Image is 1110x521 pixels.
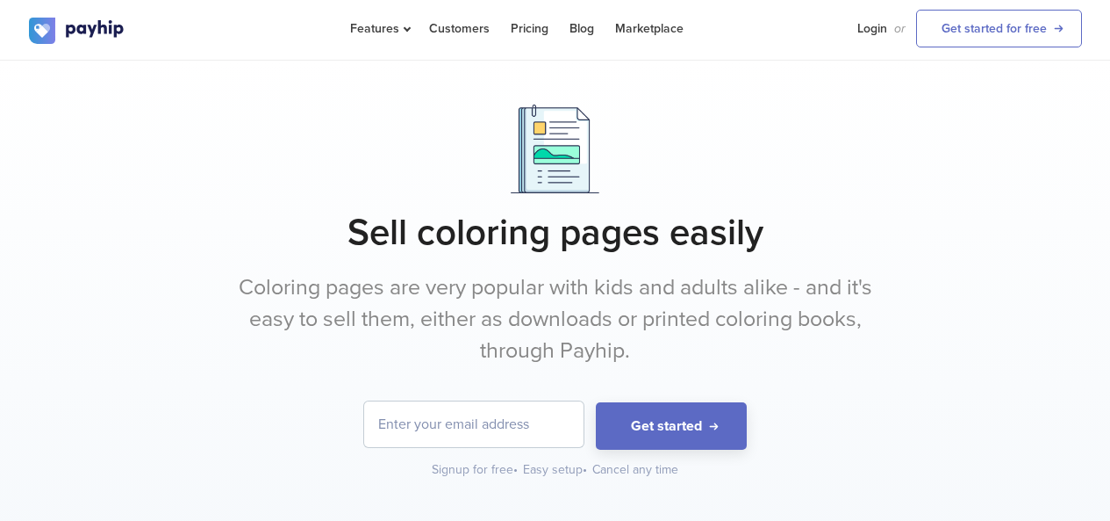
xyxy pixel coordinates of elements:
[432,461,519,479] div: Signup for free
[592,461,678,479] div: Cancel any time
[513,462,518,477] span: •
[523,461,589,479] div: Easy setup
[596,402,747,451] button: Get started
[350,21,408,36] span: Features
[226,272,884,366] p: Coloring pages are very popular with kids and adults alike - and it's easy to sell them, either a...
[511,105,599,193] img: Documents.png
[29,211,1082,255] h1: Sell coloring pages easily
[916,10,1082,47] a: Get started for free
[29,18,125,44] img: logo.svg
[364,402,584,447] input: Enter your email address
[583,462,587,477] span: •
